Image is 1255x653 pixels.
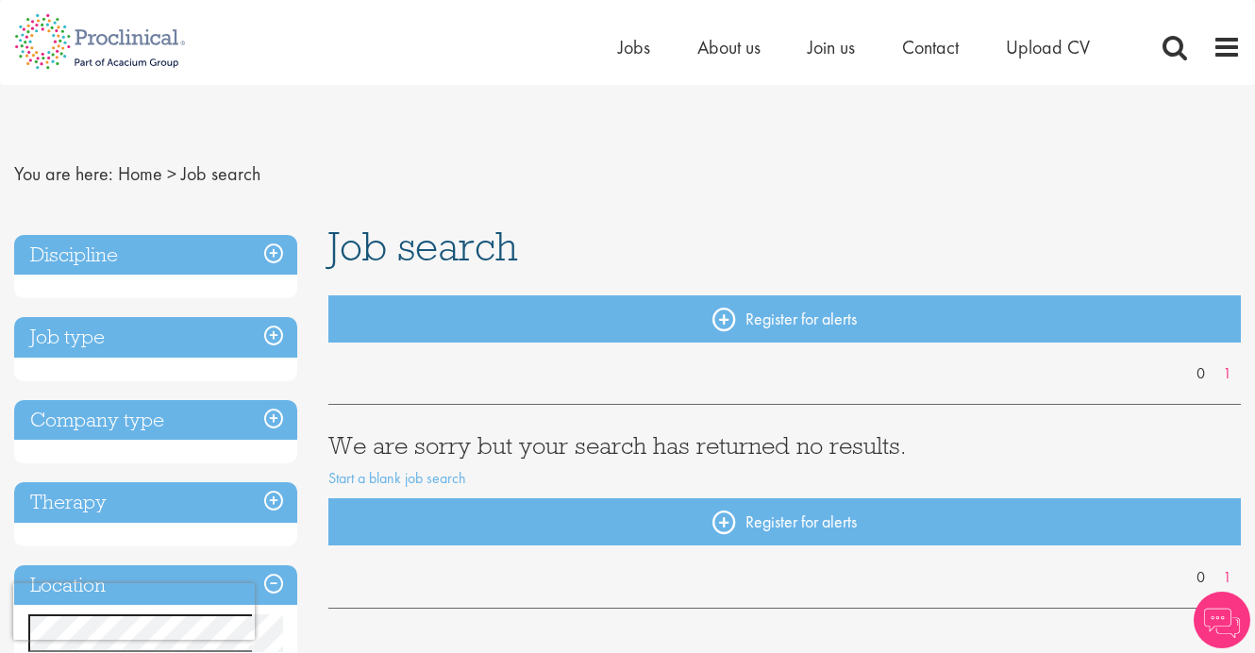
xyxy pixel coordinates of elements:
[14,235,297,276] h3: Discipline
[181,161,260,186] span: Job search
[14,317,297,358] h3: Job type
[328,498,1242,545] a: Register for alerts
[14,565,297,606] h3: Location
[1194,592,1250,648] img: Chatbot
[697,35,761,59] a: About us
[1187,363,1214,385] a: 0
[1213,567,1241,589] a: 1
[328,295,1242,343] a: Register for alerts
[14,161,113,186] span: You are here:
[1187,567,1214,589] a: 0
[328,221,518,272] span: Job search
[808,35,855,59] a: Join us
[328,433,1242,458] h3: We are sorry but your search has returned no results.
[14,400,297,441] h3: Company type
[167,161,176,186] span: >
[14,482,297,523] h3: Therapy
[118,161,162,186] a: breadcrumb link
[1006,35,1090,59] a: Upload CV
[902,35,959,59] a: Contact
[328,468,466,488] a: Start a blank job search
[618,35,650,59] a: Jobs
[1213,363,1241,385] a: 1
[13,583,255,640] iframe: reCAPTCHA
